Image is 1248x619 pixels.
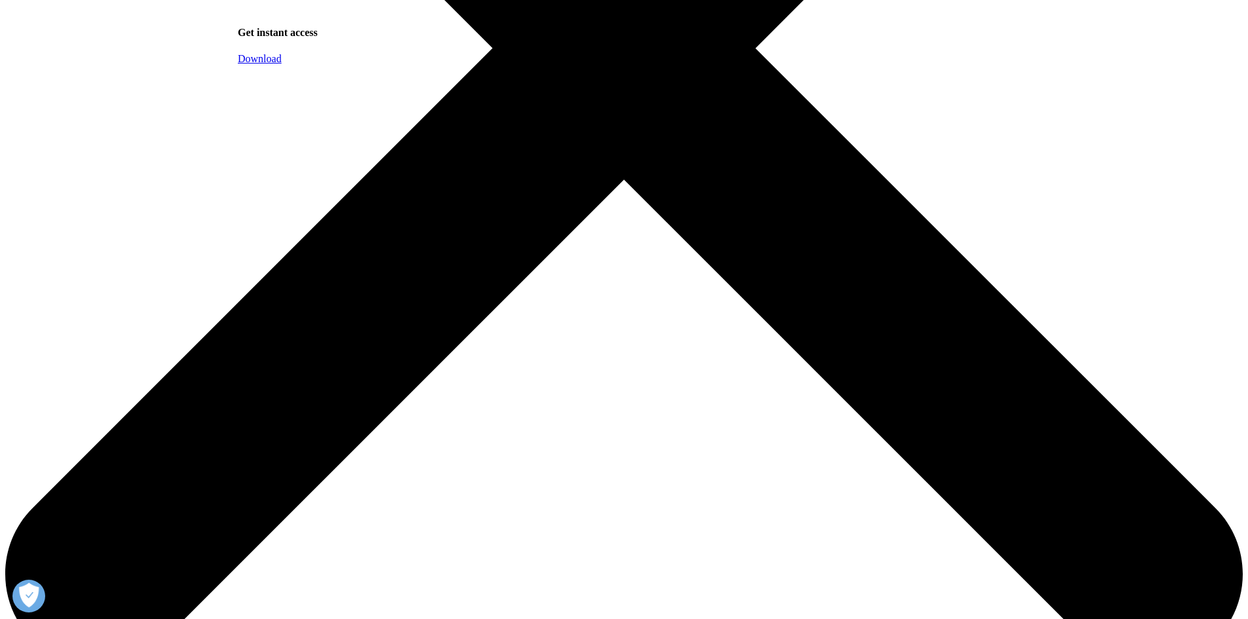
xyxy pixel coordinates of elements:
a: Download [238,53,282,64]
button: Open Preferences [12,580,45,612]
h4: Get instant access [238,27,556,39]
